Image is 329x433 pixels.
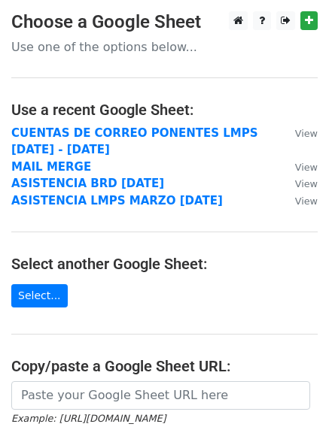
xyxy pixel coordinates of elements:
[11,101,318,119] h4: Use a recent Google Sheet:
[280,177,318,190] a: View
[295,162,318,173] small: View
[11,126,258,157] a: CUENTAS DE CORREO PONENTES LMPS [DATE] - [DATE]
[11,255,318,273] h4: Select another Google Sheet:
[11,194,223,207] a: ASISTENCIA LMPS MARZO [DATE]
[280,126,318,140] a: View
[11,160,91,174] a: MAIL MERGE
[11,357,318,375] h4: Copy/paste a Google Sheet URL:
[11,413,166,424] small: Example: [URL][DOMAIN_NAME]
[295,178,318,189] small: View
[11,284,68,307] a: Select...
[11,11,318,33] h3: Choose a Google Sheet
[11,381,310,410] input: Paste your Google Sheet URL here
[295,128,318,139] small: View
[295,195,318,207] small: View
[280,160,318,174] a: View
[11,177,164,190] a: ASISTENCIA BRD [DATE]
[11,39,318,55] p: Use one of the options below...
[280,194,318,207] a: View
